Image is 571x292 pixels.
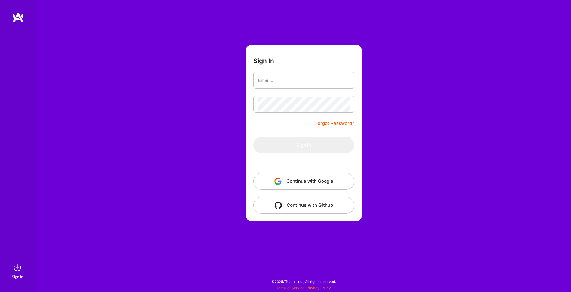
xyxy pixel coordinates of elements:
[11,262,23,274] img: sign in
[307,286,331,290] a: Privacy Policy
[276,286,304,290] a: Terms of Service
[253,173,354,190] button: Continue with Google
[253,137,354,153] button: Sign In
[253,197,354,214] button: Continue with Github
[258,73,350,88] input: Email...
[253,57,274,65] h3: Sign In
[12,274,23,280] div: Sign In
[13,262,23,280] a: sign inSign In
[274,178,282,185] img: icon
[315,120,354,127] a: Forgot Password?
[276,286,331,290] span: |
[36,274,571,289] div: © 2025 ATeams Inc., All rights reserved.
[275,202,282,209] img: icon
[12,12,24,23] img: logo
